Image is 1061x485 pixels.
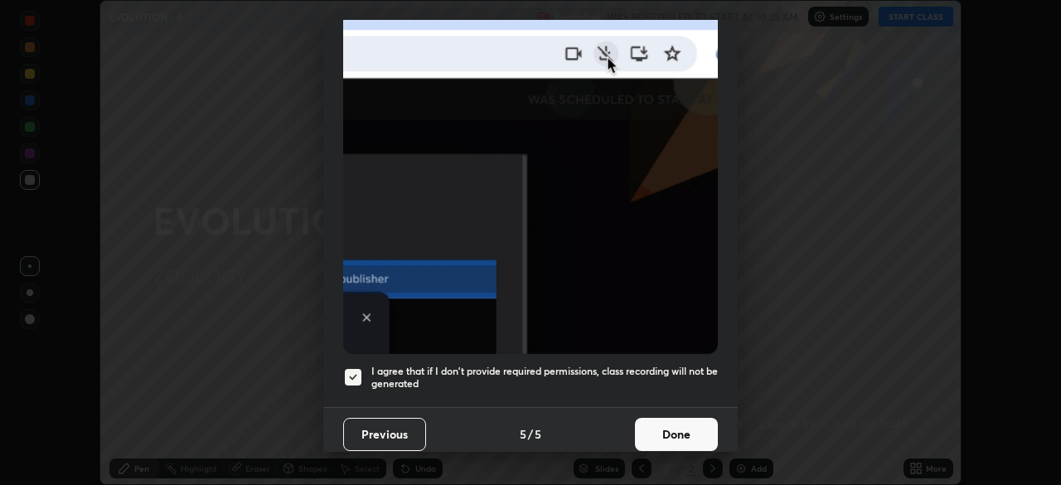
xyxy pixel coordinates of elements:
[635,418,718,451] button: Done
[520,425,526,443] h4: 5
[535,425,541,443] h4: 5
[528,425,533,443] h4: /
[371,365,718,390] h5: I agree that if I don't provide required permissions, class recording will not be generated
[343,418,426,451] button: Previous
